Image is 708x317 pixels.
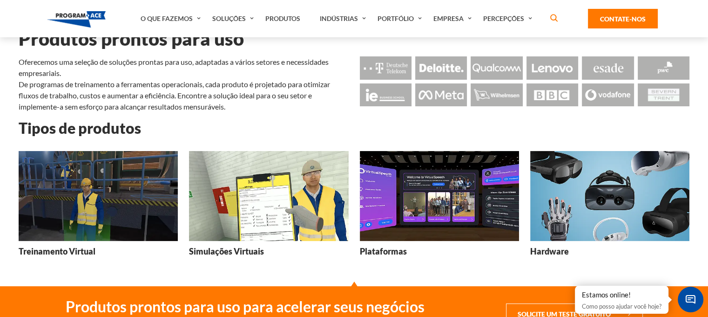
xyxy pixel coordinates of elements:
[19,119,141,137] font: Tipos de produtos
[415,83,467,106] img: Logotipo - Meta
[415,56,467,79] img: Logotipo - Deloitte
[189,151,348,264] a: Simulações Virtuais
[433,14,464,22] font: Empresa
[588,9,658,28] a: Contate-nos
[530,151,689,264] a: Hardware
[638,56,689,79] img: Logotipo - Pwc
[19,151,178,264] a: Treinamento Virtual
[530,246,569,256] font: Hardware
[189,246,264,256] font: Simulações Virtuais
[582,290,631,299] font: Estamos online!
[471,83,522,106] img: Logotipo - Wilhemsen
[526,83,578,106] img: Logotipo - BBC
[19,151,178,241] img: Treinamento Virtual
[19,80,330,111] font: De programas de treinamento a ferramentas operacionais, cada produto é projetado para otimizar fl...
[360,246,407,256] font: Plataformas
[600,15,646,23] font: Contate-nos
[66,297,425,316] font: Produtos prontos para uso para acelerar seus negócios
[141,14,193,22] font: O que fazemos
[19,57,329,77] font: Oferecemos uma seleção de soluções prontas para uso, adaptadas a vários setores e necessidades em...
[360,56,411,79] img: Logotipo - Deutsche Telekom
[212,14,246,22] font: Soluções
[483,14,524,22] font: Percepções
[189,151,348,241] img: Simulações Virtuais
[19,246,95,256] font: Treinamento Virtual
[678,287,703,312] span: Widget de bate-papo
[19,28,244,50] font: Produtos prontos para uso
[265,14,300,22] font: Produtos
[582,83,634,106] img: Logotipo - Vodafone
[582,303,661,310] font: Como posso ajudar você hoje?
[526,56,578,79] img: Logotipo - Lenovo
[530,151,689,241] img: Hardware
[638,83,689,106] img: Logotipo - Seven Trent
[360,83,411,106] img: Logotipo - Ie Business School
[360,151,519,241] img: Plataformas
[471,56,522,79] img: Logotipo - Qualcomm
[320,14,358,22] font: Indústrias
[582,56,634,79] img: Logotipo - Esade
[378,14,414,22] font: Portfólio
[360,151,519,264] a: Plataformas
[47,11,106,28] img: Programa-Ace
